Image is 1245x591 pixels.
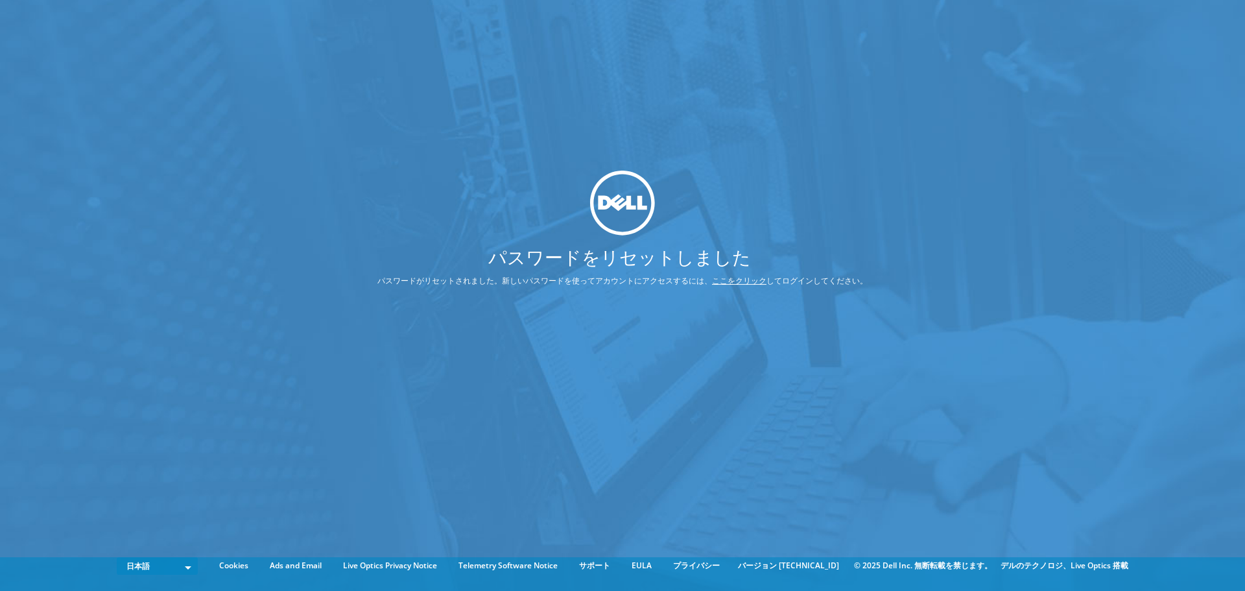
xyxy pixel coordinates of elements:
a: Telemetry Software Notice [449,559,567,573]
a: ここをクリック [712,275,766,286]
img: dell_svg_logo.svg [590,171,655,235]
h1: パスワードをリセットしました [329,248,910,266]
p: パスワードがリセットされました。新しいパスワードを使ってアカウントにアクセスするには、 してログインしてください。 [329,274,916,288]
a: EULA [622,559,661,573]
li: バージョン [TECHNICAL_ID] [731,559,846,573]
li: デルのテクノロジ、Live Optics 搭載 [1001,559,1128,573]
li: © 2025 Dell Inc. 無断転載を禁じます。 [848,559,999,573]
a: Live Optics Privacy Notice [333,559,447,573]
a: Ads and Email [260,559,331,573]
a: サポート [569,559,620,573]
a: Cookies [209,559,258,573]
a: プライバシー [663,559,729,573]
